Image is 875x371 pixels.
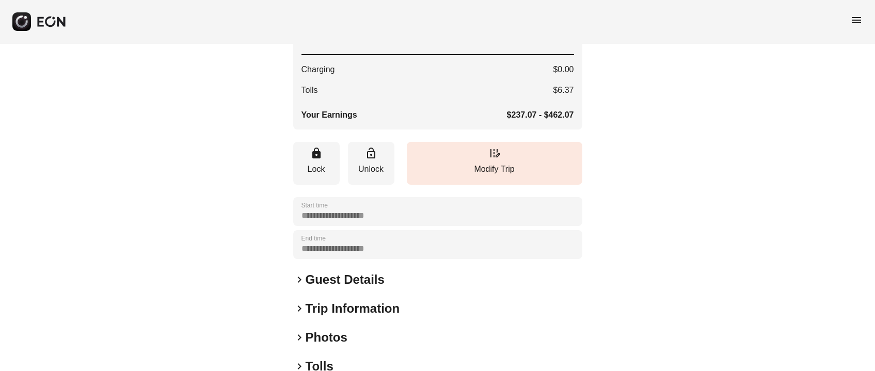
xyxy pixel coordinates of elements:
p: Modify Trip [412,163,577,175]
span: Charging [301,63,335,76]
span: $0.00 [553,63,574,76]
span: lock [310,147,323,159]
p: Lock [298,163,335,175]
button: Unlock [348,142,394,185]
button: Modify Trip [407,142,582,185]
span: Tolls [301,84,318,96]
p: Unlock [353,163,389,175]
span: keyboard_arrow_right [293,331,306,344]
h2: Photos [306,329,347,346]
h2: Trip Information [306,300,400,317]
span: menu [850,14,863,26]
span: $6.37 [553,84,574,96]
span: edit_road [488,147,501,159]
span: keyboard_arrow_right [293,273,306,286]
span: lock_open [365,147,377,159]
h2: Guest Details [306,271,385,288]
span: Your Earnings [301,109,357,121]
span: $237.07 - $462.07 [507,109,574,121]
button: Lock [293,142,340,185]
span: keyboard_arrow_right [293,302,306,315]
